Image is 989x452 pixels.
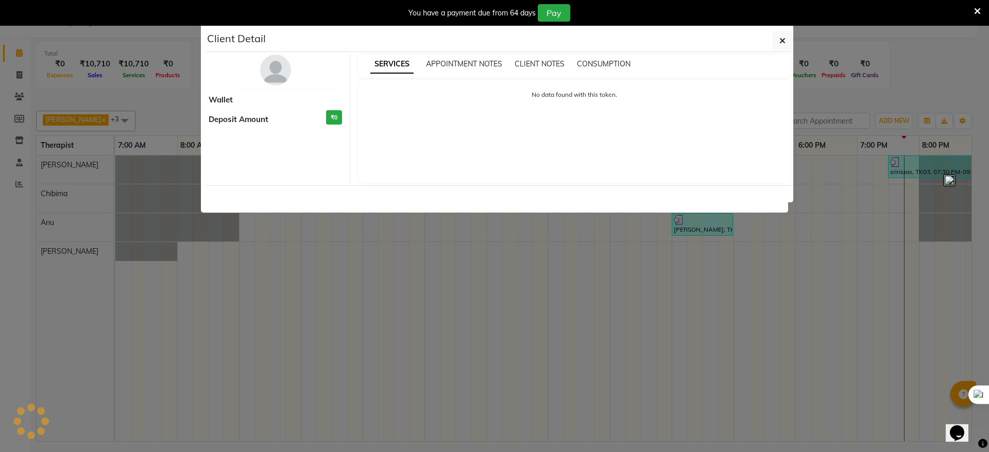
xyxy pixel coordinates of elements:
[515,59,565,68] span: CLIENT NOTES
[209,94,233,106] span: Wallet
[577,59,630,68] span: CONSUMPTION
[260,55,291,85] img: avatar
[370,55,414,74] span: SERVICES
[326,110,342,125] h3: ₹0
[426,59,502,68] span: APPOINTMENT NOTES
[207,31,266,46] h5: Client Detail
[408,8,536,19] div: You have a payment due from 64 days
[946,411,979,442] iframe: chat widget
[538,4,570,22] button: Pay
[368,90,780,99] p: No data found with this token.
[209,114,268,126] span: Deposit Amount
